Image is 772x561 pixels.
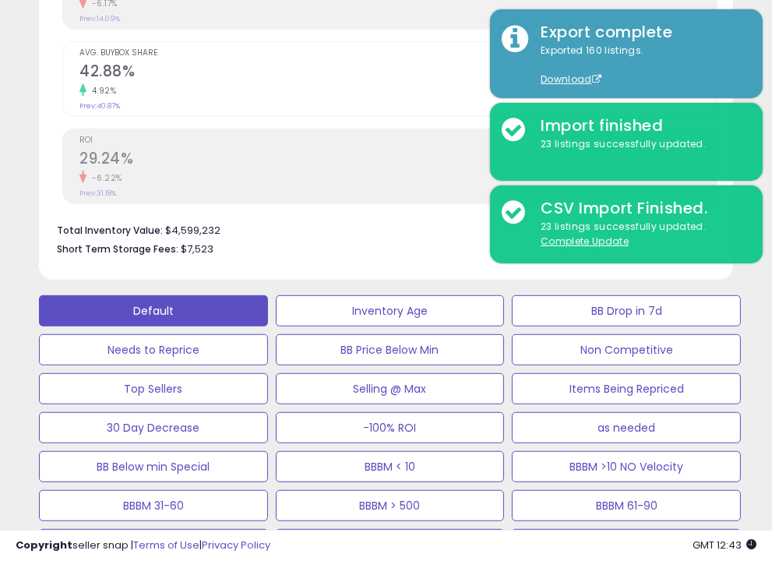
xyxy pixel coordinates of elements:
button: BBBM >10 NO Velocity [512,451,741,482]
div: seller snap | | [16,538,270,553]
button: 30 Day Decrease [39,412,268,443]
u: Complete Update [541,235,629,248]
strong: Copyright [16,538,72,552]
small: 4.92% [86,85,117,97]
button: BB Price Below Min [276,334,505,365]
small: -6.22% [86,172,122,184]
span: Avg. Buybox Share [79,49,717,58]
button: BB Drop in 7d [512,295,741,326]
button: BBBM 61-90 [512,490,741,521]
span: $7,523 [181,242,213,256]
button: Items Being Repriced [512,373,741,404]
div: Export complete [529,21,751,44]
button: as needed [512,412,741,443]
button: BBBM 91-180 [39,529,268,560]
div: Exported 160 listings. [529,44,751,87]
a: Terms of Use [133,538,199,552]
button: Top Sellers [39,373,268,404]
button: BBBM Selling [512,529,741,560]
h2: 42.88% [79,62,717,83]
small: Prev: 31.18% [79,189,116,198]
button: BBBM EXPORT [276,529,505,560]
small: Prev: 14.09% [79,14,120,23]
button: BBBM 31-60 [39,490,268,521]
b: Total Inventory Value: [57,224,163,237]
button: BBBM > 500 [276,490,505,521]
button: BBBM < 10 [276,451,505,482]
button: Non Competitive [512,334,741,365]
span: ROI [79,136,717,145]
h2: 29.24% [79,150,717,171]
button: Inventory Age [276,295,505,326]
li: $4,599,232 [57,220,706,238]
div: 23 listings successfully updated. [529,137,751,152]
span: 2025-08-14 12:43 GMT [693,538,756,552]
div: Import finished [529,115,751,137]
a: Privacy Policy [202,538,270,552]
a: Download [541,72,601,86]
div: CSV Import Finished. [529,197,751,220]
button: Default [39,295,268,326]
b: Short Term Storage Fees: [57,242,178,256]
button: Selling @ Max [276,373,505,404]
small: Prev: 40.87% [79,101,120,111]
div: 23 listings successfully updated. [529,220,751,249]
button: Needs to Reprice [39,334,268,365]
button: BB Below min Special [39,451,268,482]
button: -100% ROI [276,412,505,443]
